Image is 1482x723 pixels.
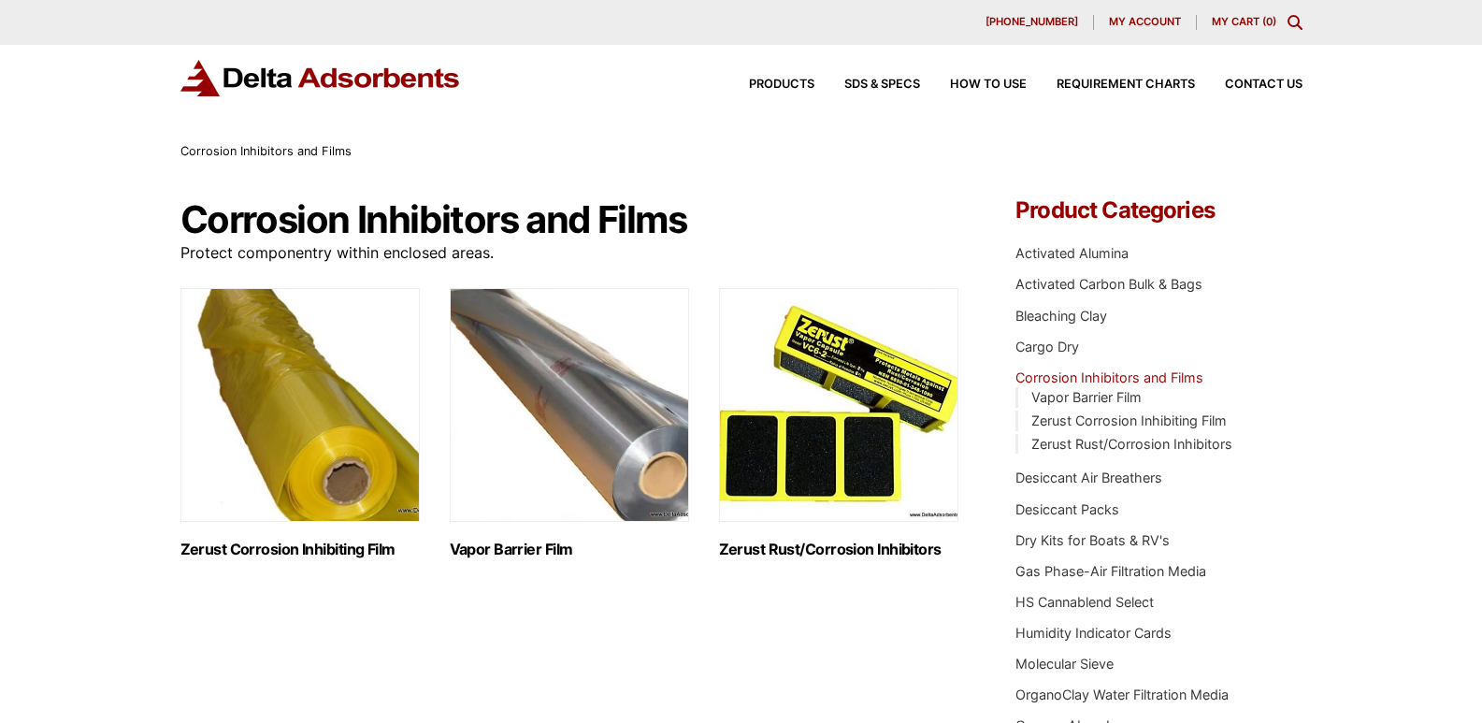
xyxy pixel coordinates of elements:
p: Protect componentry within enclosed areas. [180,240,960,266]
a: My account [1094,15,1197,30]
a: Zerust Rust/Corrosion Inhibitors [1031,436,1232,452]
h2: Zerust Corrosion Inhibiting Film [180,541,420,558]
a: Activated Carbon Bulk & Bags [1015,276,1202,292]
h1: Corrosion Inhibitors and Films [180,199,960,240]
img: Delta Adsorbents [180,60,461,96]
a: OrganoClay Water Filtration Media [1015,687,1229,702]
img: Zerust Rust/Corrosion Inhibitors [719,288,958,522]
span: Requirement Charts [1057,79,1195,91]
h4: Product Categories [1015,199,1302,222]
img: Zerust Corrosion Inhibiting Film [180,288,420,522]
span: Products [749,79,814,91]
a: Corrosion Inhibitors and Films [1015,369,1203,385]
a: Zerust Corrosion Inhibiting Film [1031,412,1227,428]
a: Cargo Dry [1015,339,1079,354]
a: Visit product category Zerust Rust/Corrosion Inhibitors [719,288,958,558]
img: Vapor Barrier Film [450,288,689,522]
a: Humidity Indicator Cards [1015,625,1172,641]
span: How to Use [950,79,1027,91]
a: Molecular Sieve [1015,656,1114,672]
a: How to Use [920,79,1027,91]
a: Dry Kits for Boats & RV's [1015,532,1170,548]
a: Desiccant Packs [1015,501,1119,517]
span: SDS & SPECS [844,79,920,91]
a: HS Cannablend Select [1015,594,1154,610]
h2: Zerust Rust/Corrosion Inhibitors [719,541,958,558]
a: Vapor Barrier Film [1031,389,1142,405]
a: Activated Alumina [1015,245,1129,261]
span: My account [1109,17,1181,27]
a: SDS & SPECS [814,79,920,91]
a: Bleaching Clay [1015,308,1107,324]
span: [PHONE_NUMBER] [986,17,1078,27]
a: Desiccant Air Breathers [1015,470,1162,485]
h2: Vapor Barrier Film [450,541,689,558]
a: Gas Phase-Air Filtration Media [1015,563,1206,579]
div: Toggle Modal Content [1288,15,1302,30]
a: Requirement Charts [1027,79,1195,91]
span: Corrosion Inhibitors and Films [180,144,352,158]
span: 0 [1266,15,1273,28]
span: Contact Us [1225,79,1302,91]
a: Visit product category Zerust Corrosion Inhibiting Film [180,288,420,558]
a: My Cart (0) [1212,15,1276,28]
a: Products [719,79,814,91]
a: Contact Us [1195,79,1302,91]
a: Visit product category Vapor Barrier Film [450,288,689,558]
a: [PHONE_NUMBER] [971,15,1094,30]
